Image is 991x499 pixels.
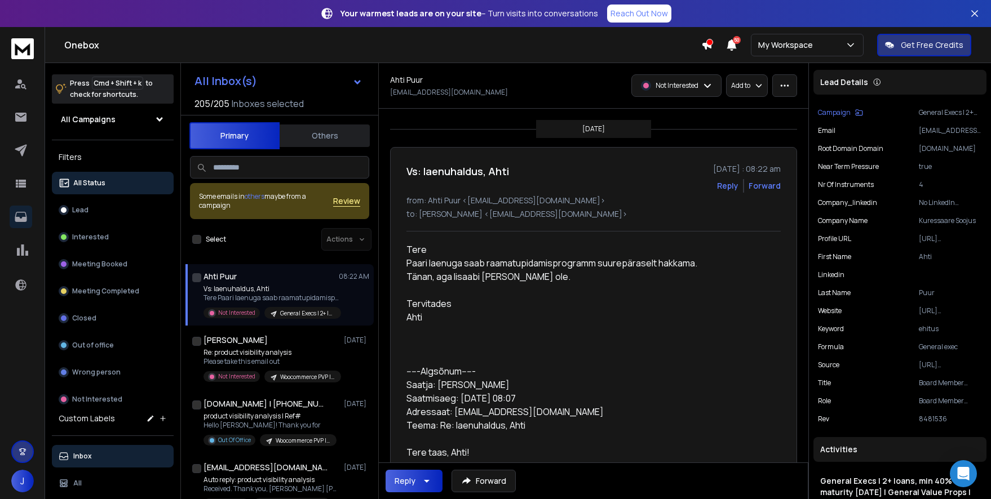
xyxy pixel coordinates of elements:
[203,412,337,421] p: product visibility analysis | Ref#
[52,108,174,131] button: All Campaigns
[194,75,257,87] h1: All Inbox(s)
[276,436,330,445] p: Woocommerce PVP | US | Target not mentioned | no first name | [DATE]
[72,368,121,377] p: Wrong person
[919,234,982,243] p: [URL][DOMAIN_NAME]
[203,462,328,473] h1: [EMAIL_ADDRESS][DOMAIN_NAME]
[245,191,264,201] span: others
[610,8,668,19] p: Reach Out Now
[194,97,229,110] span: 205 / 205
[919,360,982,369] p: [URL][DOMAIN_NAME]
[73,452,92,461] p: Inbox
[52,388,174,411] button: Not Interested
[818,360,839,369] p: Source
[901,39,963,51] p: Get Free Credits
[73,179,105,188] p: All Status
[52,172,174,194] button: All Status
[64,38,701,52] h1: Onebox
[919,108,982,117] p: General Execs | 2+ loans, min 40% maturity [DATE] | General Value Props | [DATE]
[72,395,122,404] p: Not Interested
[733,36,741,44] span: 50
[203,271,237,282] h1: Ahti Puur
[218,372,255,381] p: Not Interested
[818,306,842,315] p: website
[582,124,605,133] p: [DATE]
[92,77,143,90] span: Cmd + Shift + k
[950,460,977,487] div: Open Intercom Messenger
[72,260,127,269] p: Meeting Booked
[919,252,982,261] p: Ahti
[919,415,982,424] p: 8481536
[203,421,337,430] p: Hello [PERSON_NAME]! Thank you for
[717,180,738,191] button: Reply
[758,39,817,51] p: My Workspace
[919,306,982,315] p: [URL][DOMAIN_NAME]
[406,208,781,220] p: to: [PERSON_NAME] <[EMAIL_ADDRESS][DOMAIN_NAME]>
[73,479,82,488] p: All
[280,123,370,148] button: Others
[333,195,360,207] button: Review
[185,70,371,92] button: All Inbox(s)
[818,288,851,297] p: Last Name
[52,280,174,302] button: Meeting Completed
[919,198,982,207] p: No LinkedIn company page found
[61,114,116,125] h1: All Campaigns
[818,324,844,333] p: Keyword
[11,470,34,492] button: J
[818,108,851,117] p: Campaign
[199,192,333,210] div: Some emails in maybe from a campaign
[390,88,508,97] p: [EMAIL_ADDRESS][DOMAIN_NAME]
[749,180,781,191] div: Forward
[713,163,781,175] p: [DATE] : 08:22 am
[919,144,982,153] p: [DOMAIN_NAME]
[818,108,863,117] button: Campaign
[344,463,369,472] p: [DATE]
[189,122,280,149] button: Primary
[818,198,877,207] p: company_linkedin
[52,199,174,221] button: Lead
[406,163,509,179] h1: Vs: laenuhaldus, Ahti
[656,81,698,90] p: Not Interested
[70,78,153,100] p: Press to check for shortcuts.
[52,445,174,467] button: Inbox
[731,81,750,90] p: Add to
[280,309,334,318] p: General Execs | 2+ loans, min 40% maturity [DATE] | General Value Props | [DATE]
[818,216,868,225] p: Company Name
[72,287,139,296] p: Meeting Completed
[11,38,34,59] img: logo
[52,226,174,248] button: Interested
[339,272,369,281] p: 08:22 AM
[919,126,982,135] p: [EMAIL_ADDRESS][DOMAIN_NAME]
[52,307,174,329] button: Closed
[818,396,831,406] p: Role
[919,180,982,189] p: 4
[386,470,443,492] button: Reply
[818,180,874,189] p: Nr Of Instruments
[59,413,115,424] h3: Custom Labels
[52,334,174,357] button: Out of office
[344,336,369,345] p: [DATE]
[813,437,986,462] div: Activities
[203,284,339,293] p: Vs: laenuhaldus, Ahti
[203,348,339,357] p: Re: product visibility analysis
[818,378,831,387] p: title
[818,252,851,261] p: First Name
[340,8,598,19] p: – Turn visits into conversations
[218,309,255,317] p: Not Interested
[919,396,982,406] p: Board Member (Juhatuse liige)
[203,484,339,493] p: Received. Thank you, [PERSON_NAME] [PHONE_NUMBER]
[52,361,174,384] button: Wrong person
[232,97,304,110] h3: Inboxes selected
[919,288,982,297] p: Puur
[818,144,883,153] p: Root Domain Domain
[203,335,268,346] h1: [PERSON_NAME]
[820,77,868,88] p: Lead Details
[72,314,96,323] p: Closed
[919,162,982,171] p: true
[390,74,423,86] h1: Ahti Puur
[203,357,339,366] p: Please take this email out
[52,253,174,275] button: Meeting Booked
